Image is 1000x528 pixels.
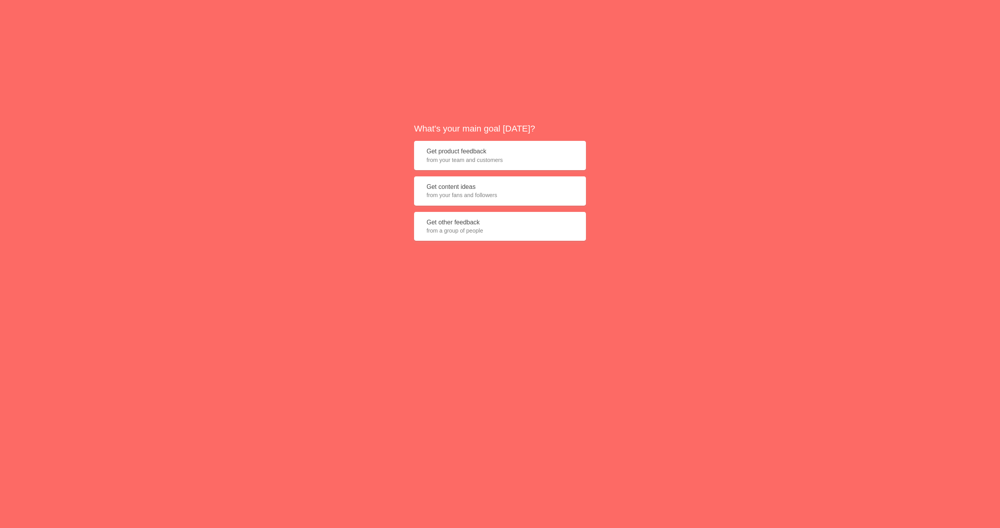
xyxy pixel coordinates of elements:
span: from your fans and followers [427,191,573,199]
button: Get other feedbackfrom a group of people [414,212,586,241]
button: Get product feedbackfrom your team and customers [414,141,586,170]
h2: What's your main goal [DATE]? [414,123,586,135]
button: Get content ideasfrom your fans and followers [414,176,586,206]
span: from your team and customers [427,156,573,164]
span: from a group of people [427,227,573,235]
